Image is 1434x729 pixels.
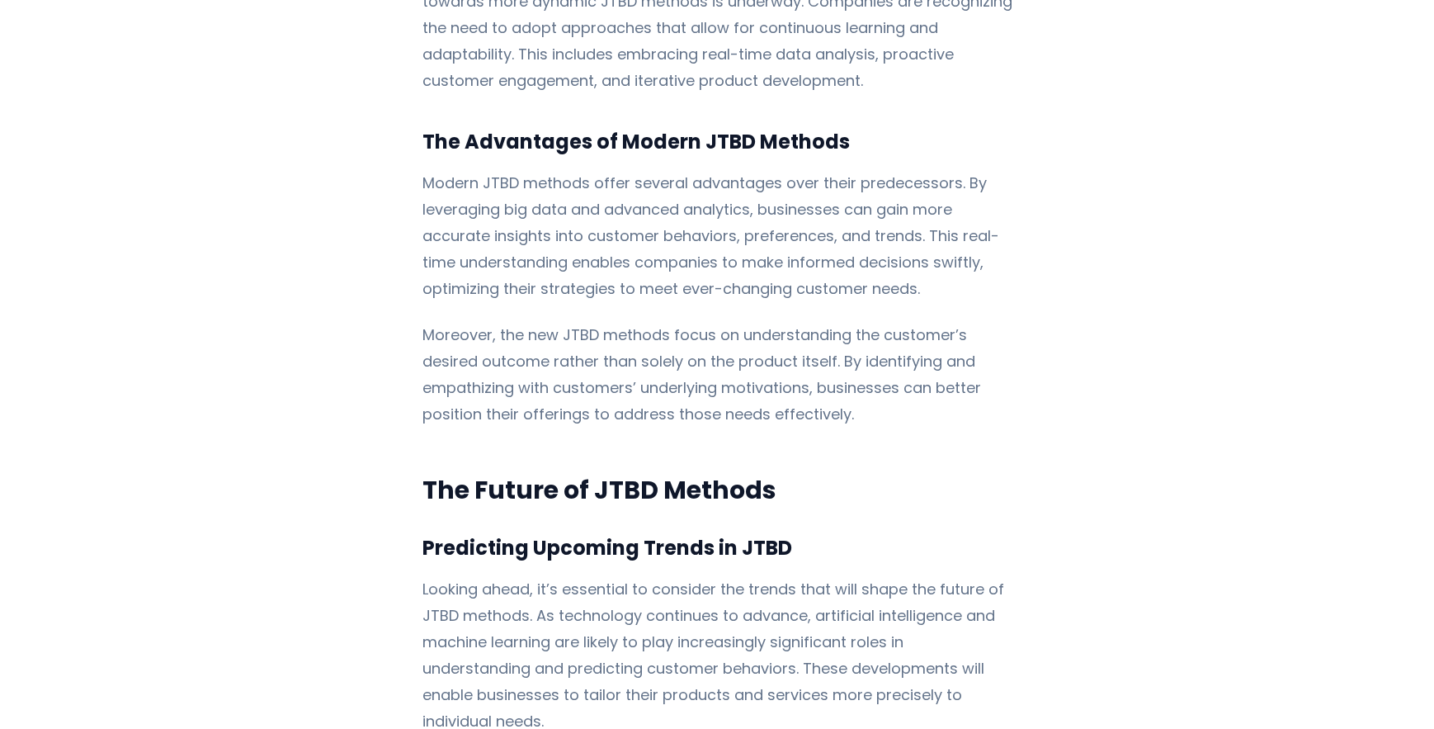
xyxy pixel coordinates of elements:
p: Modern JTBD methods offer several advantages over their predecessors. By leveraging big data and ... [422,170,1012,302]
h2: The Future of JTBD Methods [422,474,1012,507]
h3: Predicting Upcoming Trends in JTBD [422,533,1012,563]
p: Moreover, the new JTBD methods focus on understanding the customer’s desired outcome rather than ... [422,322,1012,428]
h3: The Advantages of Modern JTBD Methods [422,127,1012,157]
